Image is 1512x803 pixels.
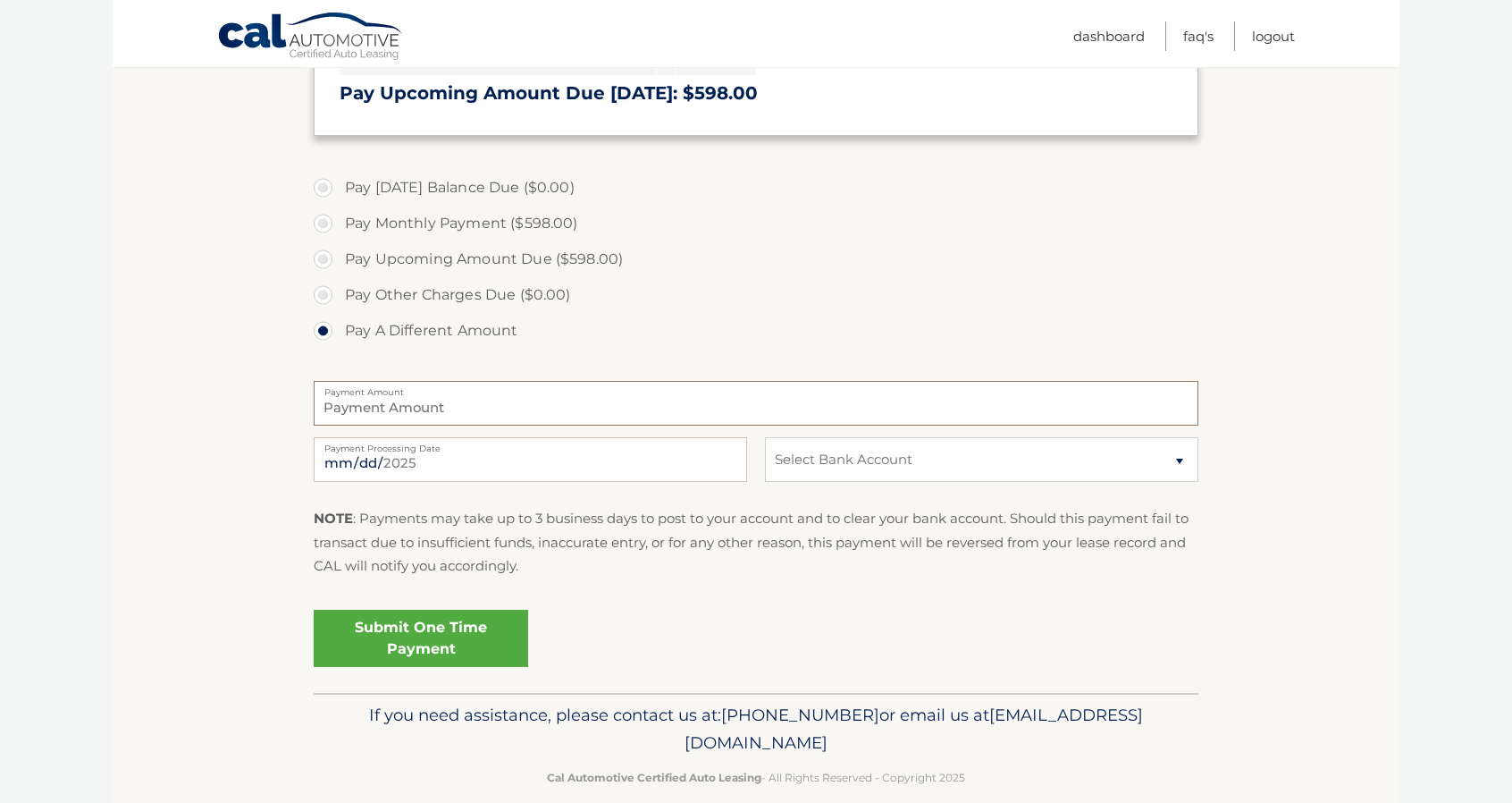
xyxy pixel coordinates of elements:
a: FAQ's [1183,21,1214,51]
label: Payment Processing Date [314,437,747,452]
h3: Pay Upcoming Amount Due [DATE]: $598.00 [340,82,1172,105]
a: Cal Automotive [217,12,405,63]
label: Pay Monthly Payment ($598.00) [314,206,1198,241]
label: Pay Other Charges Due ($0.00) [314,277,1198,313]
label: Pay [DATE] Balance Due ($0.00) [314,170,1198,206]
label: Pay A Different Amount [314,313,1198,349]
input: Payment Date [314,437,747,482]
strong: NOTE [314,510,353,527]
span: [PHONE_NUMBER] [721,705,879,725]
a: Logout [1252,21,1295,51]
p: If you need assistance, please contact us at: or email us at [325,701,1187,758]
label: Pay Upcoming Amount Due ($598.00) [314,241,1198,277]
a: Dashboard [1073,21,1145,51]
input: Payment Amount [314,381,1198,426]
label: Payment Amount [314,381,1198,395]
strong: Cal Automotive Certified Auto Leasing [547,771,761,784]
a: Submit One Time Payment [314,610,528,667]
p: - All Rights Reserved - Copyright 2025 [325,768,1187,787]
p: : Payments may take up to 3 business days to post to your account and to clear your bank account.... [314,507,1198,578]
